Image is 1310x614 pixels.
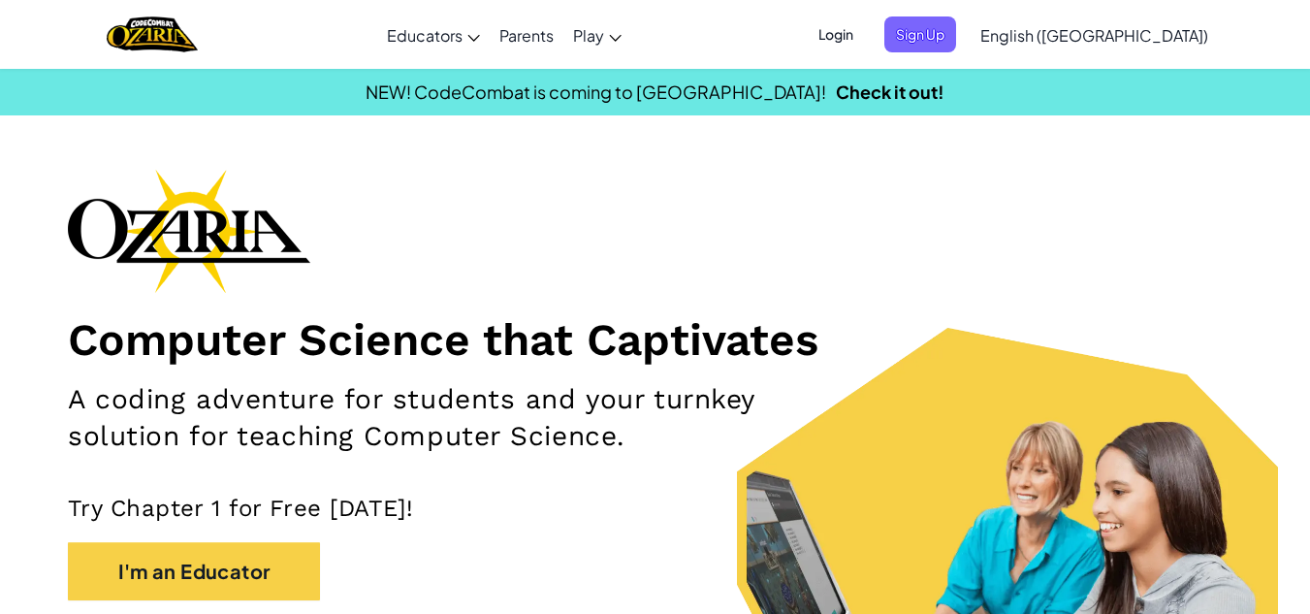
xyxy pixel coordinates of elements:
[377,9,490,61] a: Educators
[68,494,1242,523] p: Try Chapter 1 for Free [DATE]!
[68,542,320,600] button: I'm an Educator
[807,16,865,52] button: Login
[971,9,1218,61] a: English ([GEOGRAPHIC_DATA])
[836,81,944,103] a: Check it out!
[573,25,604,46] span: Play
[563,9,631,61] a: Play
[366,81,826,103] span: NEW! CodeCombat is coming to [GEOGRAPHIC_DATA]!
[490,9,563,61] a: Parents
[68,312,1242,367] h1: Computer Science that Captivates
[68,381,854,455] h2: A coding adventure for students and your turnkey solution for teaching Computer Science.
[107,15,197,54] img: Home
[68,169,310,293] img: Ozaria branding logo
[884,16,956,52] button: Sign Up
[980,25,1208,46] span: English ([GEOGRAPHIC_DATA])
[387,25,463,46] span: Educators
[107,15,197,54] a: Ozaria by CodeCombat logo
